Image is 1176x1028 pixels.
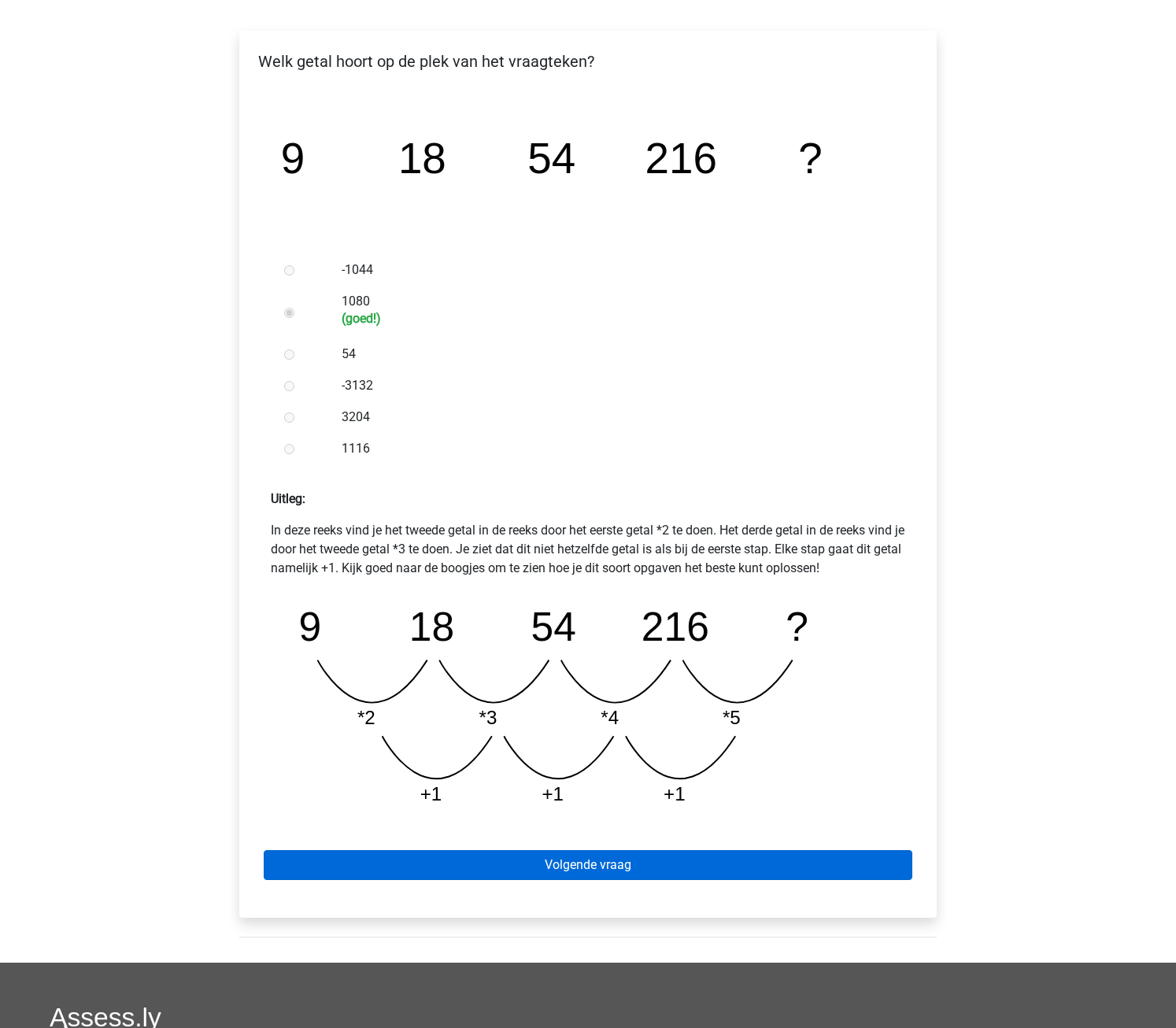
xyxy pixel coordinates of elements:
tspan: +1 [664,783,686,804]
tspan: 54 [527,134,575,183]
p: Welk getal hoort op de plek van het vraagteken? [252,50,924,73]
tspan: 216 [642,604,709,649]
label: 54 [342,345,886,364]
label: 1080 [342,292,886,326]
label: 3204 [342,408,886,427]
tspan: 9 [299,604,322,649]
tspan: ? [786,604,809,649]
tspan: 9 [281,134,305,183]
label: 1116 [342,439,886,458]
tspan: ? [798,134,822,183]
tspan: +1 [420,783,442,804]
h6: (goed!) [342,311,886,326]
p: In deze reeks vind je het tweede getal in de reeks door het eerste getal *2 te doen. Het derde ge... [271,521,905,578]
tspan: 54 [531,604,576,649]
tspan: 216 [645,134,716,183]
label: -3132 [342,376,886,395]
strong: Uitleg: [271,491,305,506]
tspan: 18 [398,134,446,183]
a: Volgende vraag [264,850,912,880]
label: -1044 [342,261,886,279]
tspan: 18 [409,604,454,649]
tspan: +1 [542,783,564,804]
